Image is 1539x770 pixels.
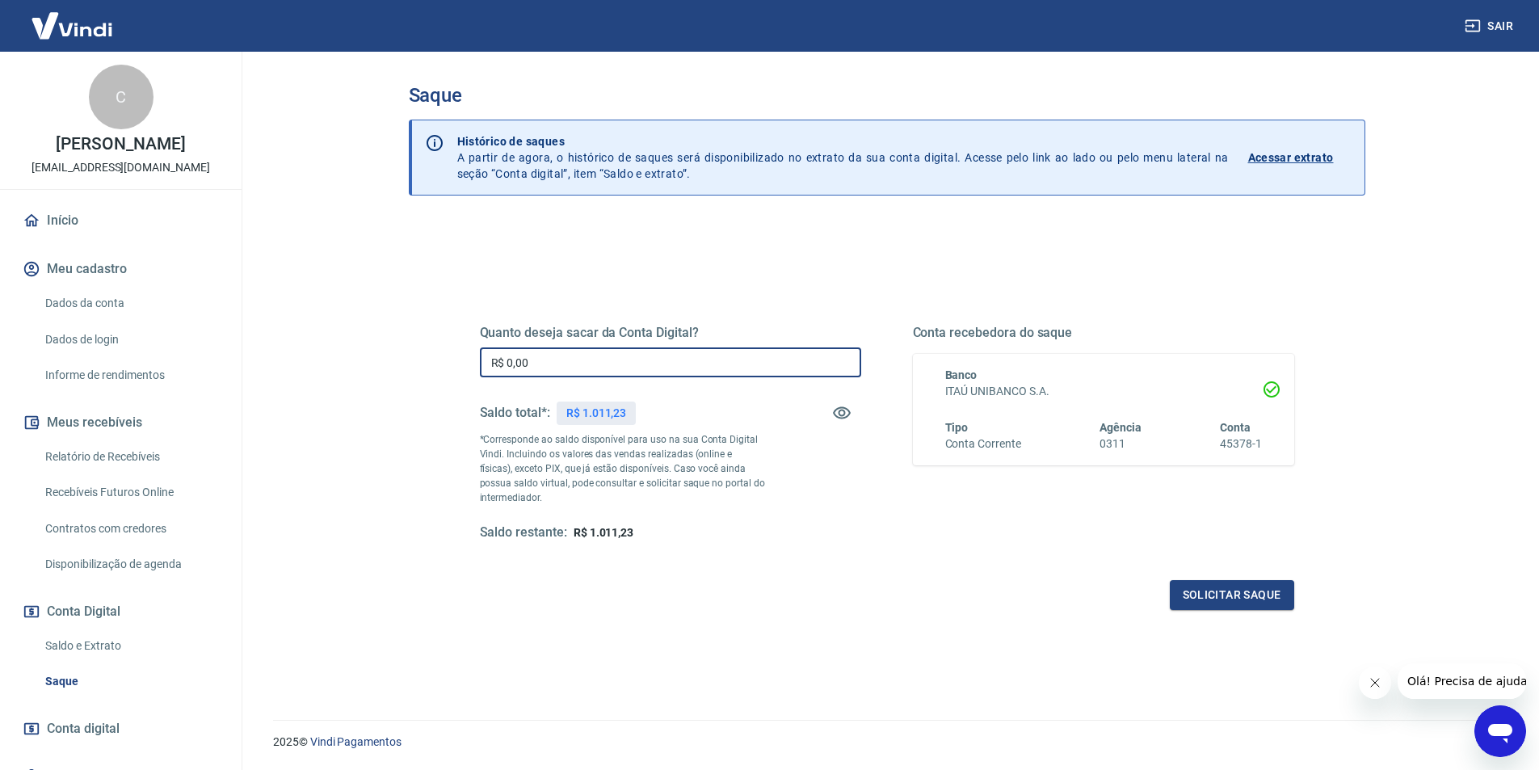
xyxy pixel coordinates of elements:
[457,133,1229,149] p: Histórico de saques
[566,405,626,422] p: R$ 1.011,23
[480,405,550,421] h5: Saldo total*:
[480,524,567,541] h5: Saldo restante:
[574,526,633,539] span: R$ 1.011,23
[10,11,136,24] span: Olá! Precisa de ajuda?
[39,548,222,581] a: Disponibilização de agenda
[409,84,1365,107] h3: Saque
[19,405,222,440] button: Meus recebíveis
[457,133,1229,182] p: A partir de agora, o histórico de saques será disponibilizado no extrato da sua conta digital. Ac...
[39,629,222,663] a: Saldo e Extrato
[39,323,222,356] a: Dados de login
[273,734,1500,751] p: 2025 ©
[945,368,978,381] span: Banco
[945,421,969,434] span: Tipo
[1359,667,1391,699] iframe: Fechar mensagem
[1170,580,1294,610] button: Solicitar saque
[1220,435,1262,452] h6: 45378-1
[39,512,222,545] a: Contratos com credores
[56,136,185,153] p: [PERSON_NAME]
[19,711,222,747] a: Conta digital
[39,440,222,473] a: Relatório de Recebíveis
[480,325,861,341] h5: Quanto deseja sacar da Conta Digital?
[19,594,222,629] button: Conta Digital
[913,325,1294,341] h5: Conta recebedora do saque
[39,665,222,698] a: Saque
[19,203,222,238] a: Início
[1461,11,1520,41] button: Sair
[89,65,153,129] div: C
[1220,421,1251,434] span: Conta
[1248,149,1334,166] p: Acessar extrato
[39,287,222,320] a: Dados da conta
[47,717,120,740] span: Conta digital
[19,251,222,287] button: Meu cadastro
[310,735,402,748] a: Vindi Pagamentos
[39,476,222,509] a: Recebíveis Futuros Online
[19,1,124,50] img: Vindi
[1474,705,1526,757] iframe: Botão para abrir a janela de mensagens
[945,383,1262,400] h6: ITAÚ UNIBANCO S.A.
[1398,663,1526,699] iframe: Mensagem da empresa
[1100,435,1142,452] h6: 0311
[39,359,222,392] a: Informe de rendimentos
[32,159,210,176] p: [EMAIL_ADDRESS][DOMAIN_NAME]
[1248,133,1352,182] a: Acessar extrato
[1100,421,1142,434] span: Agência
[945,435,1021,452] h6: Conta Corrente
[480,432,766,505] p: *Corresponde ao saldo disponível para uso na sua Conta Digital Vindi. Incluindo os valores das ve...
